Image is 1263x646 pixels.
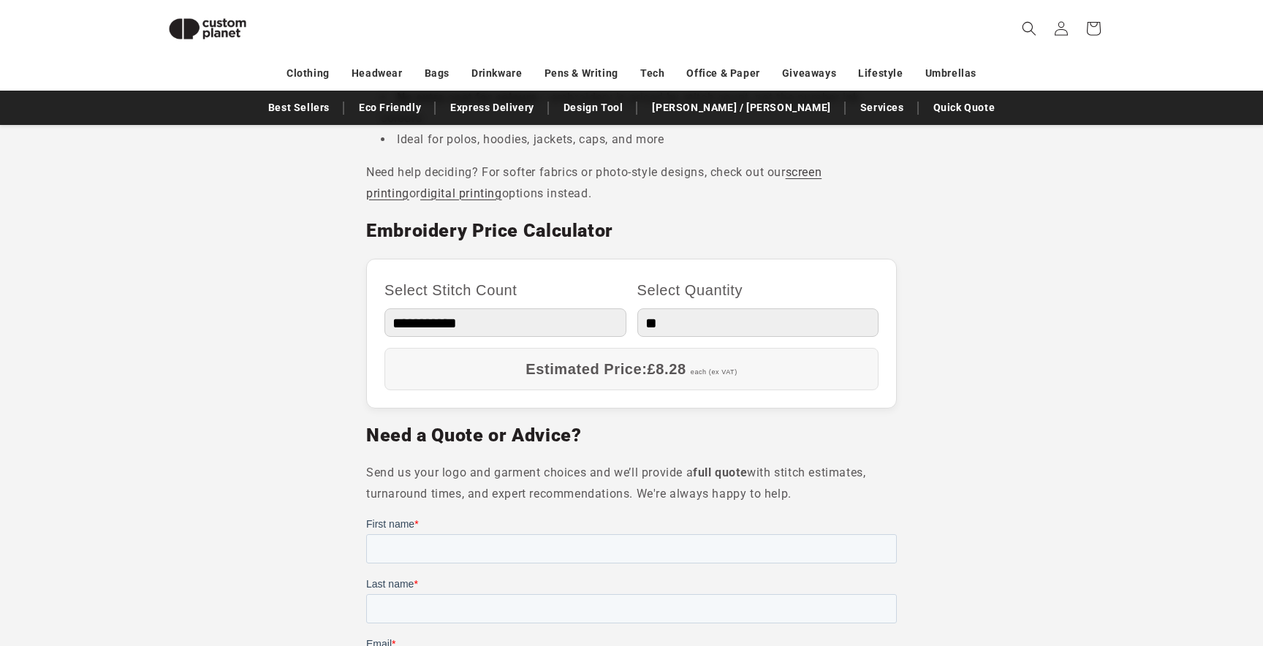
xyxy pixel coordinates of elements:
[686,61,759,86] a: Office & Paper
[384,348,879,390] div: Estimated Price:
[420,186,502,200] a: digital printing
[858,61,903,86] a: Lifestyle
[648,361,686,377] span: £8.28
[366,162,897,205] p: Need help deciding? For softer fabrics or photo-style designs, check out our or options instead.
[261,95,337,121] a: Best Sellers
[443,95,542,121] a: Express Delivery
[645,95,838,121] a: [PERSON_NAME] / [PERSON_NAME]
[556,95,631,121] a: Design Tool
[693,465,747,479] strong: full quote
[545,61,618,86] a: Pens & Writing
[926,95,1003,121] a: Quick Quote
[366,424,897,447] h2: Need a Quote or Advice?
[366,219,897,243] h2: Embroidery Price Calculator
[352,95,428,121] a: Eco Friendly
[156,6,259,52] img: Custom Planet
[853,95,911,121] a: Services
[1012,488,1263,646] iframe: Chat Widget
[287,61,330,86] a: Clothing
[381,129,897,151] li: Ideal for polos, hoodies, jackets, caps, and more
[425,61,450,86] a: Bags
[640,61,664,86] a: Tech
[925,61,976,86] a: Umbrellas
[366,463,897,505] p: Send us your logo and garment choices and we’ll provide a with stitch estimates, turnaround times...
[352,61,403,86] a: Headwear
[1013,12,1045,45] summary: Search
[637,277,879,303] label: Select Quantity
[384,277,626,303] label: Select Stitch Count
[691,368,737,376] span: each (ex VAT)
[782,61,836,86] a: Giveaways
[471,61,522,86] a: Drinkware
